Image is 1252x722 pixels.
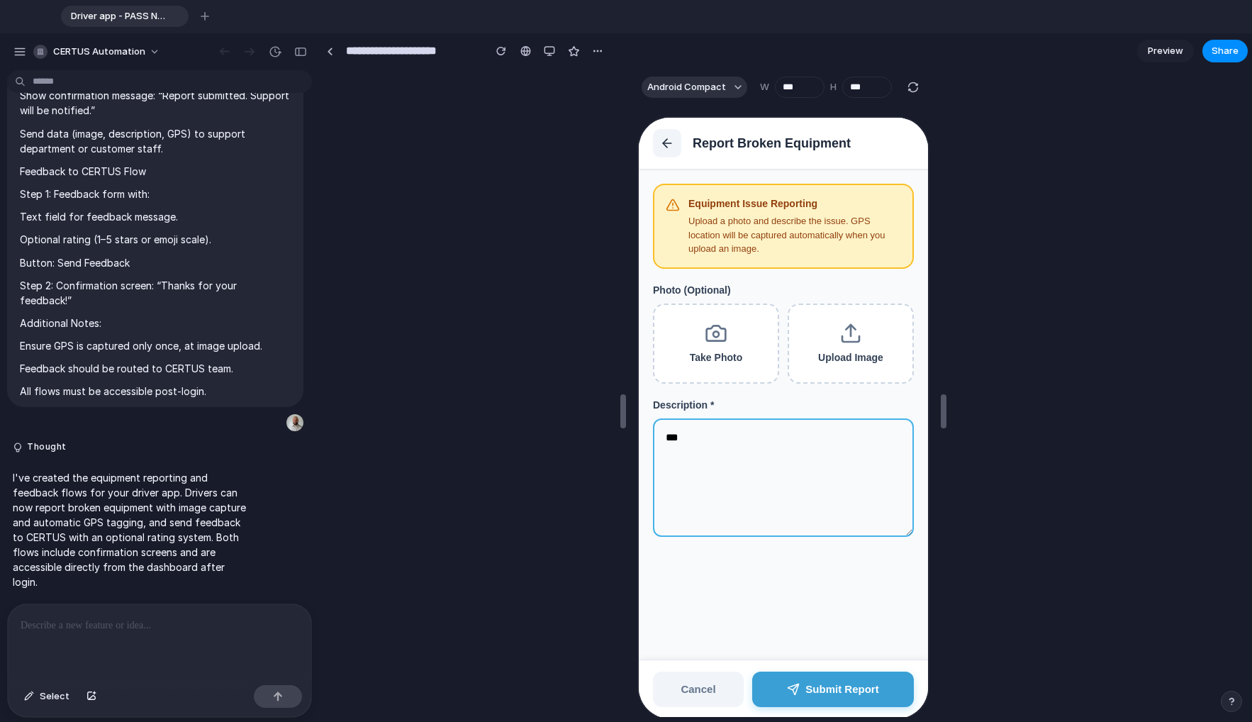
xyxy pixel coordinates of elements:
button: Cancel [14,554,105,590]
span: Preview [1148,44,1183,58]
button: Select [17,685,77,708]
label: H [830,80,837,94]
div: Take Photo [51,233,104,248]
p: Show confirmation message: “Report submitted. Support will be notified.” [20,88,291,118]
p: All flows must be accessible post-login. [20,384,291,399]
span: Share [1212,44,1239,58]
label: W [760,80,769,94]
div: Driver app - PASS NXT [61,6,189,27]
span: Android Compact [647,80,726,94]
span: Driver app - PASS NXT [65,9,166,23]
p: Send data (image, description, GPS) to support department or customer staff. [20,126,291,156]
button: Share [1202,40,1248,62]
div: Upload a photo and describe the issue. GPS location will be captured automatically when you uploa... [50,96,262,138]
p: Additional Notes: [20,316,291,331]
p: Feedback should be routed to CERTUS team. [20,361,291,376]
h2: Report Broken Equipment [54,16,275,35]
span: Select [40,689,69,704]
div: Upload Image [179,233,245,248]
p: Ensure GPS is captured only once, at image upload. [20,338,291,353]
div: Equipment Issue Reporting [50,79,262,94]
button: Android Compact [642,77,747,98]
p: Feedback to CERTUS Flow [20,164,291,179]
button: CERTUS Automation [28,40,167,63]
a: Preview [1137,40,1194,62]
p: Step 1: Feedback form with: [20,187,291,201]
p: Text field for feedback message. [20,209,291,224]
p: Optional rating (1–5 stars or emoji scale). [20,232,291,247]
button: Submit Report [113,554,275,590]
p: Button: Send Feedback [20,255,291,270]
label: Description * [14,280,275,295]
p: Step 2: Confirmation screen: “Thanks for your feedback!” [20,278,291,308]
label: Photo (Optional) [14,165,275,180]
span: CERTUS Automation [53,45,145,59]
p: I've created the equipment reporting and feedback flows for your driver app. Drivers can now repo... [13,470,250,589]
